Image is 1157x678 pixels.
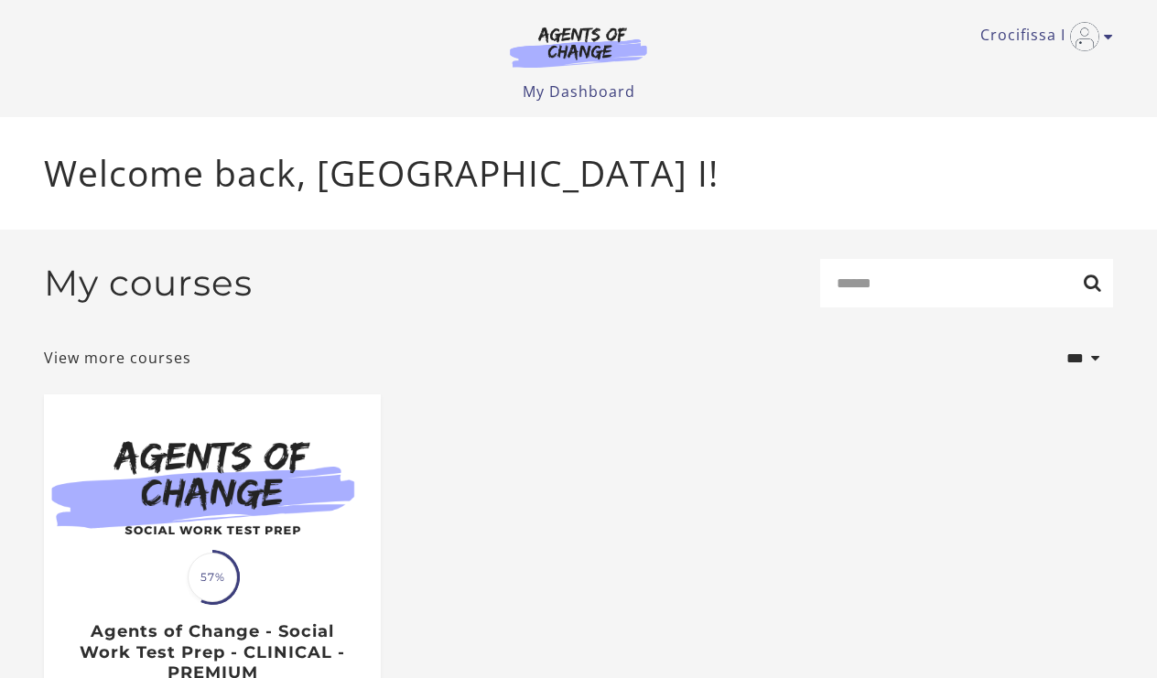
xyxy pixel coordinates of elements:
[491,26,666,68] img: Agents of Change Logo
[980,22,1104,51] a: Toggle menu
[188,553,237,602] span: 57%
[44,347,191,369] a: View more courses
[523,81,635,102] a: My Dashboard
[44,146,1113,200] p: Welcome back, [GEOGRAPHIC_DATA] I!
[44,262,253,305] h2: My courses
